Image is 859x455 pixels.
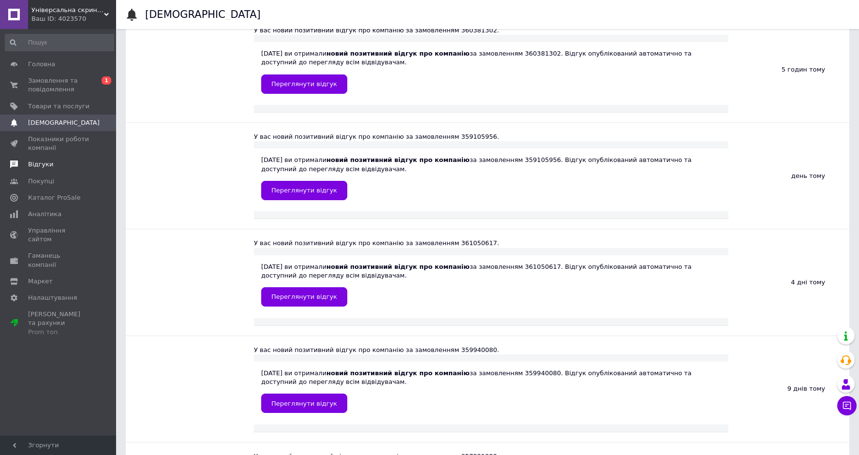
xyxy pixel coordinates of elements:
[261,49,721,93] div: [DATE] ви отримали за замовленням 360381302. Відгук опублікований автоматично та доступний до пер...
[326,263,470,270] b: новий позитивний відгук про компанію
[28,328,89,337] div: Prom топ
[102,76,111,85] span: 1
[254,239,728,248] div: У вас новий позитивний відгук про компанію за замовленням 361050617.
[28,76,89,94] span: Замовлення та повідомлення
[31,15,116,23] div: Ваш ID: 4023570
[28,251,89,269] span: Гаманець компанії
[261,394,347,413] a: Переглянути відгук
[261,369,721,413] div: [DATE] ви отримали за замовленням 359940080. Відгук опублікований автоматично та доступний до пер...
[271,293,337,300] span: Переглянути відгук
[28,160,53,169] span: Відгуки
[254,132,728,141] div: У вас новий позитивний відгук про компанію за замовленням 359105956.
[261,156,721,200] div: [DATE] ви отримали за замовленням 359105956. Відгук опублікований автоматично та доступний до пер...
[254,26,728,35] div: У вас новий позитивний відгук про компанію за замовленням 360381302.
[28,60,55,69] span: Головна
[31,6,104,15] span: Універсальна скринька
[261,263,721,307] div: [DATE] ви отримали за замовленням 361050617. Відгук опублікований автоматично та доступний до пер...
[261,287,347,307] a: Переглянути відгук
[28,177,54,186] span: Покупці
[254,346,728,354] div: У вас новий позитивний відгук про компанію за замовленням 359940080.
[326,50,470,57] b: новий позитивний відгук про компанію
[28,226,89,244] span: Управління сайтом
[728,336,849,442] div: 9 днів тому
[326,369,470,377] b: новий позитивний відгук про компанію
[28,193,80,202] span: Каталог ProSale
[28,118,100,127] span: [DEMOGRAPHIC_DATA]
[271,80,337,88] span: Переглянути відгук
[837,396,857,415] button: Чат з покупцем
[28,102,89,111] span: Товари та послуги
[28,294,77,302] span: Налаштування
[728,123,849,229] div: день тому
[261,74,347,94] a: Переглянути відгук
[326,156,470,163] b: новий позитивний відгук про компанію
[271,400,337,407] span: Переглянути відгук
[728,16,849,122] div: 5 годин тому
[28,210,61,219] span: Аналітика
[728,229,849,335] div: 4 дні тому
[28,277,53,286] span: Маркет
[28,135,89,152] span: Показники роботи компанії
[271,187,337,194] span: Переглянути відгук
[5,34,114,51] input: Пошук
[145,9,261,20] h1: [DEMOGRAPHIC_DATA]
[28,310,89,337] span: [PERSON_NAME] та рахунки
[261,181,347,200] a: Переглянути відгук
